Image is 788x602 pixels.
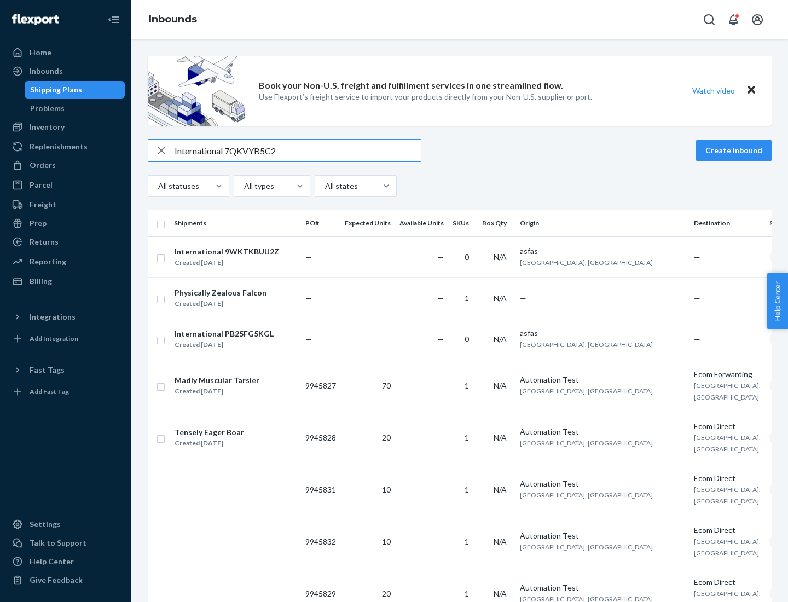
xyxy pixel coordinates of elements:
div: Inbounds [30,66,63,77]
div: Help Center [30,556,74,567]
span: [GEOGRAPHIC_DATA], [GEOGRAPHIC_DATA] [520,387,653,395]
a: Shipping Plans [25,81,125,99]
th: PO# [301,210,340,236]
div: Add Fast Tag [30,387,69,396]
span: [GEOGRAPHIC_DATA], [GEOGRAPHIC_DATA] [520,439,653,447]
button: Fast Tags [7,361,125,379]
button: Help Center [767,273,788,329]
span: — [694,252,700,262]
div: Physically Zealous Falcon [175,287,266,298]
div: Inventory [30,121,65,132]
span: 0 [465,252,469,262]
span: [GEOGRAPHIC_DATA], [GEOGRAPHIC_DATA] [694,433,761,453]
div: Created [DATE] [175,339,274,350]
a: Inbounds [149,13,197,25]
td: 9945828 [301,412,340,464]
span: — [305,334,312,344]
div: Shipping Plans [30,84,82,95]
input: All states [324,181,325,192]
div: Ecom Direct [694,473,761,484]
button: Integrations [7,308,125,326]
span: — [520,293,526,303]
span: — [437,252,444,262]
span: 20 [382,589,391,598]
div: Replenishments [30,141,88,152]
td: 9945832 [301,516,340,568]
a: Inbounds [7,62,125,80]
th: Origin [515,210,690,236]
a: Freight [7,196,125,213]
span: 0 [465,334,469,344]
span: N/A [494,589,507,598]
span: [GEOGRAPHIC_DATA], [GEOGRAPHIC_DATA] [694,537,761,557]
div: Madly Muscular Tarsier [175,375,259,386]
th: Shipments [170,210,301,236]
span: 1 [465,293,469,303]
div: Home [30,47,51,58]
div: Created [DATE] [175,257,279,268]
span: — [305,252,312,262]
span: 1 [465,589,469,598]
div: Ecom Direct [694,525,761,536]
a: Orders [7,157,125,174]
th: Expected Units [340,210,395,236]
a: Problems [25,100,125,117]
div: Add Integration [30,334,78,343]
span: N/A [494,334,507,344]
button: Open notifications [722,9,744,31]
a: Billing [7,273,125,290]
span: [GEOGRAPHIC_DATA], [GEOGRAPHIC_DATA] [520,258,653,267]
div: Settings [30,519,61,530]
span: — [437,589,444,598]
a: Talk to Support [7,534,125,552]
th: Destination [690,210,765,236]
input: All types [243,181,244,192]
div: Parcel [30,180,53,190]
span: [GEOGRAPHIC_DATA], [GEOGRAPHIC_DATA] [520,491,653,499]
a: Add Fast Tag [7,383,125,401]
div: Ecom Direct [694,577,761,588]
div: Prep [30,218,47,229]
span: N/A [494,381,507,390]
a: Inventory [7,118,125,136]
button: Open Search Box [698,9,720,31]
p: Book your Non-U.S. freight and fulfillment services in one streamlined flow. [259,79,563,92]
button: Give Feedback [7,571,125,589]
div: asfas [520,328,685,339]
span: [GEOGRAPHIC_DATA], [GEOGRAPHIC_DATA] [694,485,761,505]
div: Freight [30,199,56,210]
span: — [437,381,444,390]
span: N/A [494,252,507,262]
td: 9945831 [301,464,340,516]
div: Reporting [30,256,66,267]
div: Created [DATE] [175,386,259,397]
div: Returns [30,236,59,247]
div: Orders [30,160,56,171]
span: — [437,485,444,494]
a: Settings [7,516,125,533]
span: 20 [382,433,391,442]
input: All statuses [157,181,158,192]
span: N/A [494,433,507,442]
div: International PB25FG5KGL [175,328,274,339]
div: Integrations [30,311,76,322]
button: Watch video [685,83,742,99]
a: Home [7,44,125,61]
span: 70 [382,381,391,390]
span: — [437,537,444,546]
span: 10 [382,485,391,494]
button: Create inbound [696,140,772,161]
div: Problems [30,103,65,114]
div: Automation Test [520,426,685,437]
div: Automation Test [520,478,685,489]
span: N/A [494,293,507,303]
span: N/A [494,485,507,494]
span: — [305,293,312,303]
th: SKUs [448,210,478,236]
button: Close Navigation [103,9,125,31]
div: Created [DATE] [175,298,266,309]
span: — [437,334,444,344]
a: Parcel [7,176,125,194]
div: Billing [30,276,52,287]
